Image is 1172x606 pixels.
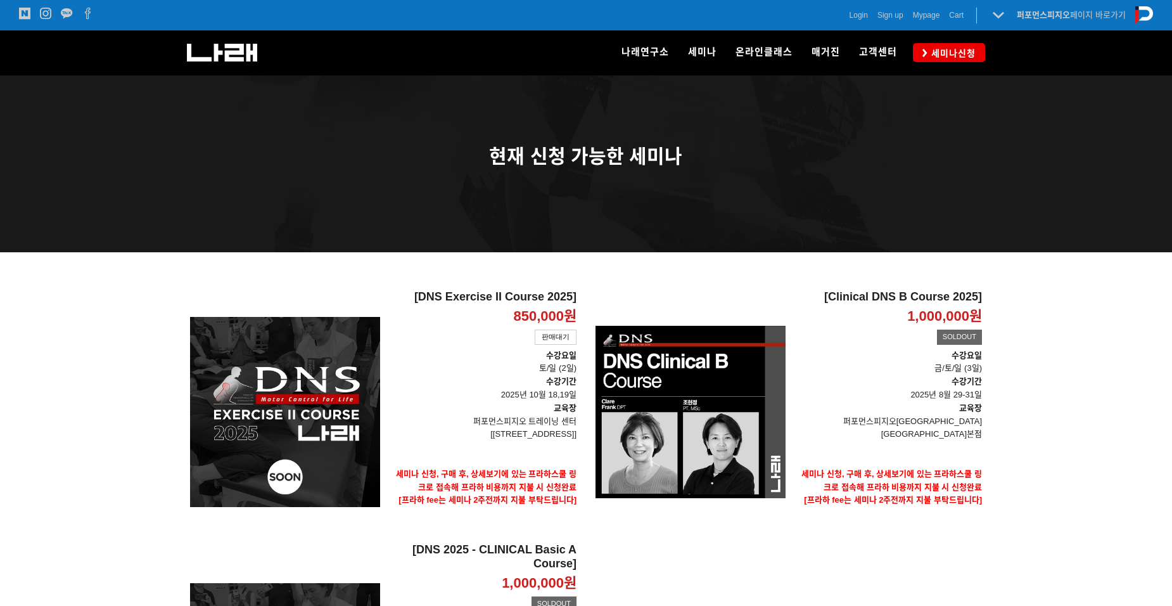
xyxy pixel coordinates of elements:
span: 온라인클래스 [736,46,793,58]
span: 현재 신청 가능한 세미나 [489,146,682,167]
strong: 퍼포먼스피지오 [1017,10,1070,20]
span: 나래연구소 [621,46,669,58]
p: 토/일 (2일) [390,349,576,376]
a: 세미나 [678,30,726,75]
a: Sign up [877,9,903,22]
p: 퍼포먼스피지오 트레이닝 센터 [390,415,576,429]
strong: 세미나 신청, 구매 후, 상세보기에 있는 프라하스쿨 링크로 접속해 프라하 비용까지 지불 시 신청완료 [801,469,982,492]
span: 매거진 [812,46,840,58]
a: [Clinical DNS B Course 2025] 1,000,000원 SOLDOUT 수강요일금/토/일 (3일)수강기간 2025년 8월 29-31일교육장퍼포먼스피지오[GEOG... [795,290,982,533]
a: Cart [949,9,964,22]
div: SOLDOUT [937,330,982,345]
p: 1,000,000원 [502,574,576,593]
p: [[STREET_ADDRESS]] [390,428,576,441]
h2: [DNS 2025 - CLINICAL Basic A Course] [390,543,576,571]
strong: 교육장 [554,403,576,413]
strong: 교육장 [959,403,982,413]
p: 2025년 8월 29-31일 [795,375,982,402]
strong: 세미나 신청, 구매 후, 상세보기에 있는 프라하스쿨 링크로 접속해 프라하 비용까지 지불 시 신청완료 [396,469,576,492]
span: 세미나신청 [927,47,976,60]
strong: 수강기간 [952,377,982,386]
a: Mypage [913,9,940,22]
div: 판매대기 [535,330,576,345]
a: [DNS Exercise II Course 2025] 850,000원 판매대기 수강요일토/일 (2일)수강기간 2025년 10월 18,19일교육장퍼포먼스피지오 트레이닝 센터[[... [390,290,576,533]
a: 온라인클래스 [726,30,802,75]
a: 고객센터 [850,30,907,75]
strong: 수강요일 [546,351,576,360]
p: 2025년 10월 18,19일 [390,375,576,402]
p: 850,000원 [513,307,576,326]
a: 세미나신청 [913,43,985,61]
p: 퍼포먼스피지오[GEOGRAPHIC_DATA] [GEOGRAPHIC_DATA]본점 [795,415,982,442]
span: 세미나 [688,46,717,58]
a: 퍼포먼스피지오페이지 바로가기 [1017,10,1126,20]
strong: 수강요일 [952,351,982,360]
a: 매거진 [802,30,850,75]
span: [프라하 fee는 세미나 2주전까지 지불 부탁드립니다] [398,495,576,505]
h2: [Clinical DNS B Course 2025] [795,290,982,304]
span: 고객센터 [859,46,897,58]
strong: 수강기간 [546,377,576,386]
h2: [DNS Exercise II Course 2025] [390,290,576,304]
a: 나래연구소 [612,30,678,75]
p: 1,000,000원 [907,307,982,326]
p: 금/토/일 (3일) [795,362,982,375]
a: Login [850,9,868,22]
span: [프라하 fee는 세미나 2주전까지 지불 부탁드립니다] [804,495,982,505]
